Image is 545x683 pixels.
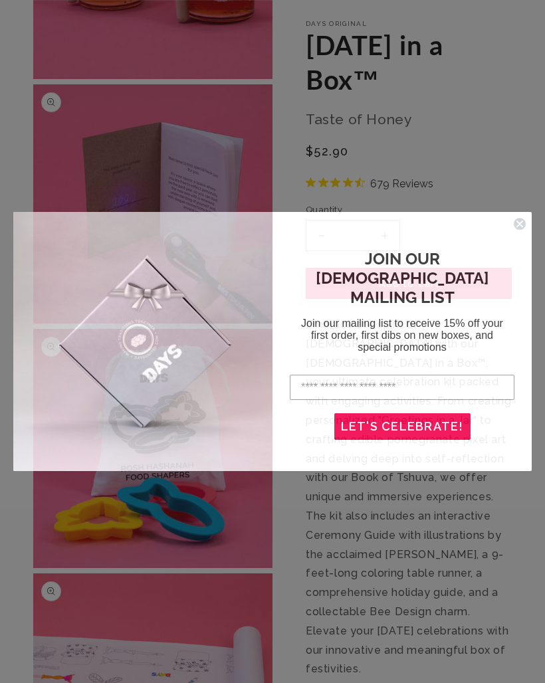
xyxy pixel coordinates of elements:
[290,375,514,400] input: Enter your email address
[301,318,503,353] span: Join our mailing list to receive 15% off your first order, first dibs on new boxes, and special p...
[334,413,471,440] button: LET'S CELEBRATE!
[316,249,489,307] span: JOIN OUR [DEMOGRAPHIC_DATA] MAILING LIST
[513,217,526,231] button: Close dialog
[13,212,272,471] img: d3790c2f-0e0c-4c72-ba1e-9ed984504164.jpeg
